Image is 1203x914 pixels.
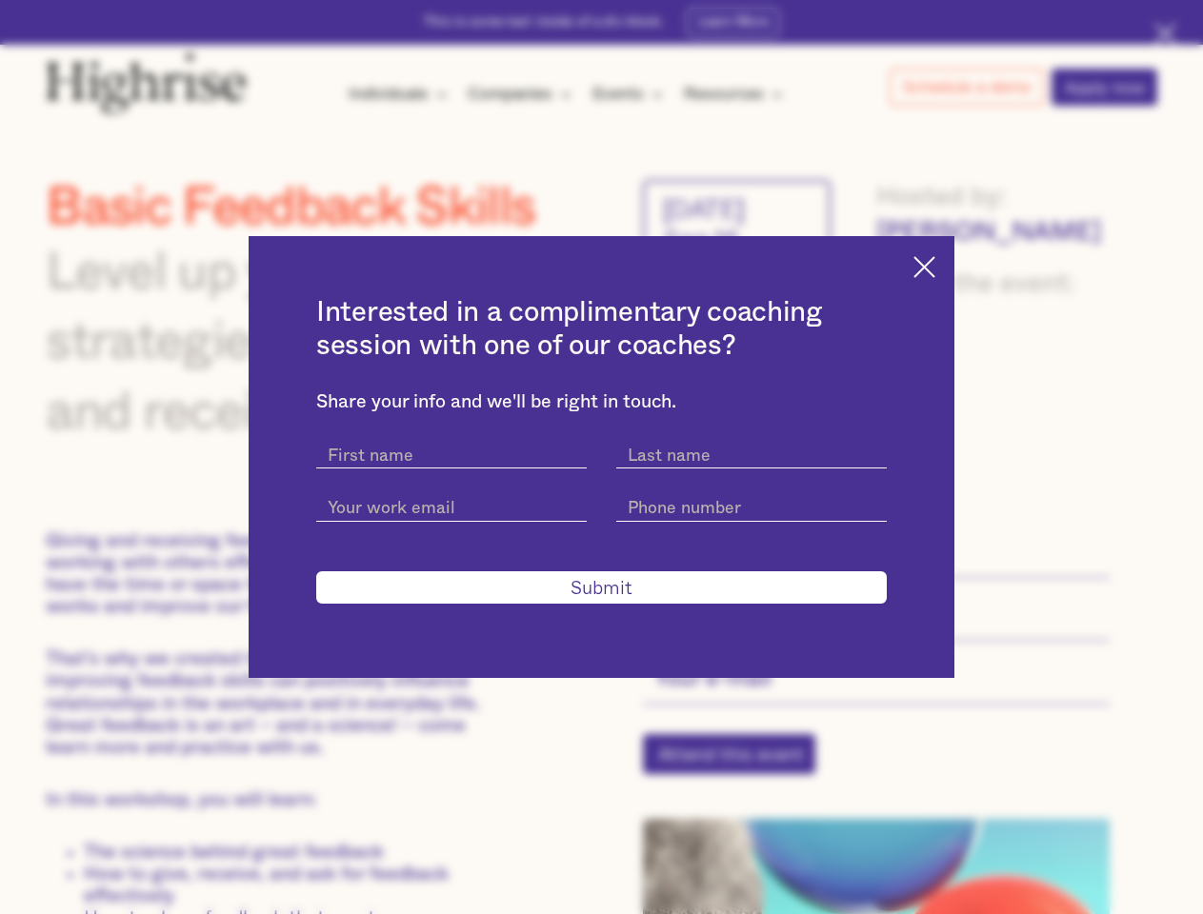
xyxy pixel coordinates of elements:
[316,436,887,603] form: current-schedule-a-demo-get-started-modal
[913,256,935,278] img: Cross icon
[316,391,887,413] div: Share your info and we'll be right in touch.
[316,571,887,604] input: Submit
[616,488,887,521] input: Phone number
[616,436,887,468] input: Last name
[316,436,587,468] input: First name
[316,296,887,362] h2: Interested in a complimentary coaching session with one of our coaches?
[316,488,587,521] input: Your work email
